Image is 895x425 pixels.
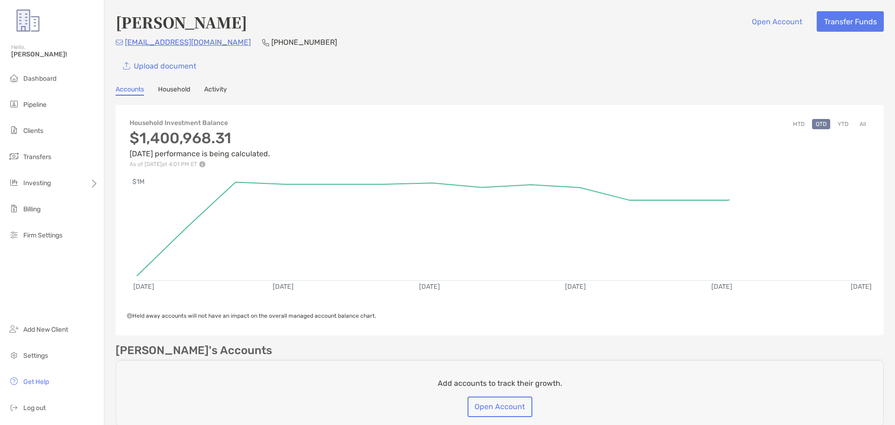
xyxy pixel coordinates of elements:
text: [DATE] [711,283,732,291]
h4: [PERSON_NAME] [116,11,247,33]
a: Activity [204,85,227,96]
button: Transfer Funds [817,11,884,32]
h4: Household Investment Balance [130,119,270,127]
a: Upload document [116,56,203,76]
span: Investing [23,179,51,187]
text: [DATE] [133,283,154,291]
img: logout icon [8,402,20,413]
h3: $1,400,968.31 [130,129,270,147]
p: As of [DATE] at 4:01 PM ET [130,161,270,167]
text: [DATE] [419,283,440,291]
text: $1M [132,178,145,186]
img: Performance Info [199,161,206,167]
p: [PERSON_NAME]'s Accounts [116,345,272,356]
img: billing icon [8,203,20,214]
p: [PHONE_NUMBER] [271,36,337,48]
span: Settings [23,352,48,360]
button: MTD [789,119,808,129]
span: Firm Settings [23,231,62,239]
p: [EMAIL_ADDRESS][DOMAIN_NAME] [125,36,251,48]
img: button icon [123,62,130,70]
span: Dashboard [23,75,56,83]
span: [PERSON_NAME]! [11,50,98,58]
img: pipeline icon [8,98,20,110]
button: QTD [812,119,830,129]
span: Get Help [23,378,49,386]
div: [DATE] performance is being calculated. [130,129,270,167]
img: settings icon [8,349,20,361]
a: Household [158,85,190,96]
span: Transfers [23,153,51,161]
button: Open Account [744,11,809,32]
text: [DATE] [273,283,294,291]
img: Zoe Logo [11,4,45,37]
text: [DATE] [851,283,872,291]
img: clients icon [8,125,20,136]
span: Add New Client [23,326,68,334]
img: dashboard icon [8,72,20,84]
p: Add accounts to track their growth. [438,377,562,389]
img: Phone Icon [262,39,269,46]
span: Pipeline [23,101,47,109]
text: [DATE] [565,283,586,291]
img: Email Icon [116,40,123,45]
button: Open Account [468,397,532,417]
img: add_new_client icon [8,323,20,334]
button: YTD [834,119,852,129]
button: All [856,119,870,129]
span: Clients [23,127,43,135]
img: investing icon [8,177,20,188]
span: Billing [23,205,41,213]
span: Log out [23,404,46,412]
img: transfers icon [8,151,20,162]
span: Held away accounts will not have an impact on the overall managed account balance chart. [127,313,376,319]
img: get-help icon [8,376,20,387]
img: firm-settings icon [8,229,20,240]
a: Accounts [116,85,144,96]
